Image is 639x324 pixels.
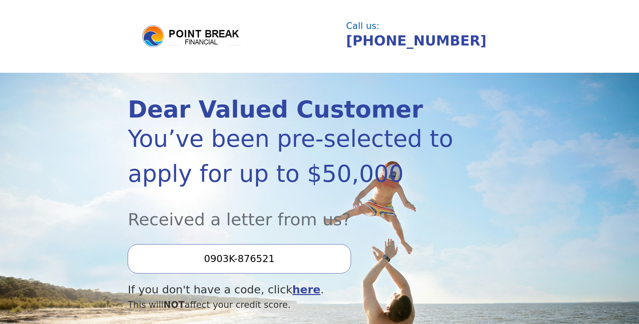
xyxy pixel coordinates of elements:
[346,22,506,30] div: Call us:
[292,283,321,296] a: here
[128,244,351,273] input: Enter your Offer Code:
[163,299,185,310] span: NOT
[128,191,453,232] div: Received a letter from us?
[128,282,453,298] div: If you don't have a code, click .
[346,33,487,49] a: [PHONE_NUMBER]
[128,121,453,191] div: You’ve been pre-selected to apply for up to $50,000
[128,98,453,121] div: Dear Valued Customer
[141,24,242,48] img: logo.png
[128,298,453,312] div: This will affect your credit score.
